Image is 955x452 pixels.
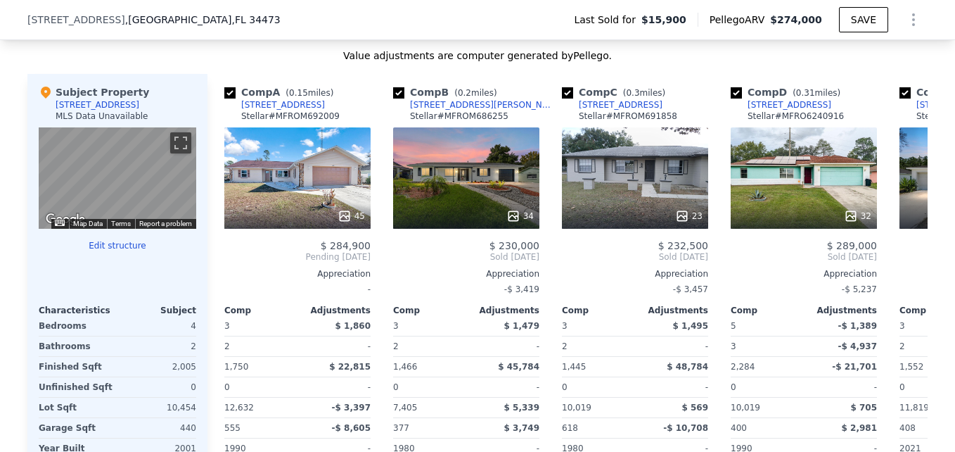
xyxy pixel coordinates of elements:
[562,251,708,263] span: Sold [DATE]
[42,211,89,229] img: Google
[410,111,508,122] div: Stellar # MFROM686255
[626,88,639,98] span: 0.3
[300,377,371,397] div: -
[224,321,230,331] span: 3
[120,357,196,377] div: 2,005
[562,362,586,372] span: 1,445
[111,220,131,227] a: Terms (opens in new tab)
[635,305,708,316] div: Adjustments
[458,88,471,98] span: 0.2
[393,337,463,356] div: 2
[899,362,923,372] span: 1,552
[562,403,591,413] span: 10,019
[224,268,371,280] div: Appreciation
[120,337,196,356] div: 2
[731,362,755,372] span: 2,284
[842,423,877,433] span: $ 2,981
[410,99,556,111] div: [STREET_ADDRESS][PERSON_NAME]
[804,305,877,316] div: Adjustments
[224,403,254,413] span: 12,632
[579,99,662,111] div: [STREET_ADDRESS]
[731,99,831,111] a: [STREET_ADDRESS]
[224,251,371,263] span: Pending [DATE]
[120,398,196,418] div: 10,454
[506,209,534,223] div: 34
[469,377,539,397] div: -
[39,305,117,316] div: Characteristics
[449,88,502,98] span: ( miles)
[139,220,192,227] a: Report a problem
[73,219,103,229] button: Map Data
[562,382,568,392] span: 0
[27,13,125,27] span: [STREET_ADDRESS]
[838,321,877,331] span: -$ 1,389
[393,321,399,331] span: 3
[469,337,539,356] div: -
[832,362,877,372] span: -$ 21,701
[241,111,340,122] div: Stellar # MFROM692009
[498,362,539,372] span: $ 45,784
[638,337,708,356] div: -
[842,284,877,294] span: -$ 5,237
[224,305,297,316] div: Comp
[562,337,632,356] div: 2
[731,305,804,316] div: Comp
[224,85,339,99] div: Comp A
[807,377,877,397] div: -
[39,240,196,251] button: Edit structure
[231,14,280,25] span: , FL 34473
[393,382,399,392] span: 0
[731,423,747,433] span: 400
[39,357,115,377] div: Finished Sqft
[280,88,339,98] span: ( miles)
[574,13,641,27] span: Last Sold for
[673,321,708,331] span: $ 1,495
[899,403,929,413] span: 11,819
[39,316,115,336] div: Bedrooms
[39,85,149,99] div: Subject Property
[838,341,877,351] span: -$ 4,937
[731,337,801,356] div: 3
[224,423,241,433] span: 555
[731,251,877,263] span: Sold [DATE]
[120,316,196,336] div: 4
[338,209,365,223] div: 45
[393,305,466,316] div: Comp
[731,321,736,331] span: 5
[42,211,89,229] a: Open this area in Google Maps (opens a new window)
[748,111,844,122] div: Stellar # MFRO6240916
[731,85,846,99] div: Comp D
[125,13,281,27] span: , [GEOGRAPHIC_DATA]
[770,14,822,25] span: $274,000
[39,418,115,438] div: Garage Sqft
[562,268,708,280] div: Appreciation
[120,377,196,397] div: 0
[393,423,409,433] span: 377
[120,418,196,438] div: 440
[27,49,928,63] div: Value adjustments are computer generated by Pellego .
[393,268,539,280] div: Appreciation
[297,305,371,316] div: Adjustments
[850,403,877,413] span: $ 705
[748,99,831,111] div: [STREET_ADDRESS]
[393,362,417,372] span: 1,466
[504,403,539,413] span: $ 5,339
[300,337,371,356] div: -
[562,99,662,111] a: [STREET_ADDRESS]
[579,111,677,122] div: Stellar # MFROM691858
[899,321,905,331] span: 3
[667,362,708,372] span: $ 48,784
[170,132,191,153] button: Toggle fullscreen view
[731,403,760,413] span: 10,019
[710,13,771,27] span: Pellego ARV
[899,382,905,392] span: 0
[562,85,671,99] div: Comp C
[562,305,635,316] div: Comp
[393,99,556,111] a: [STREET_ADDRESS][PERSON_NAME]
[56,99,139,111] div: [STREET_ADDRESS]
[39,377,115,397] div: Unfinished Sqft
[796,88,815,98] span: 0.31
[638,377,708,397] div: -
[393,251,539,263] span: Sold [DATE]
[731,268,877,280] div: Appreciation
